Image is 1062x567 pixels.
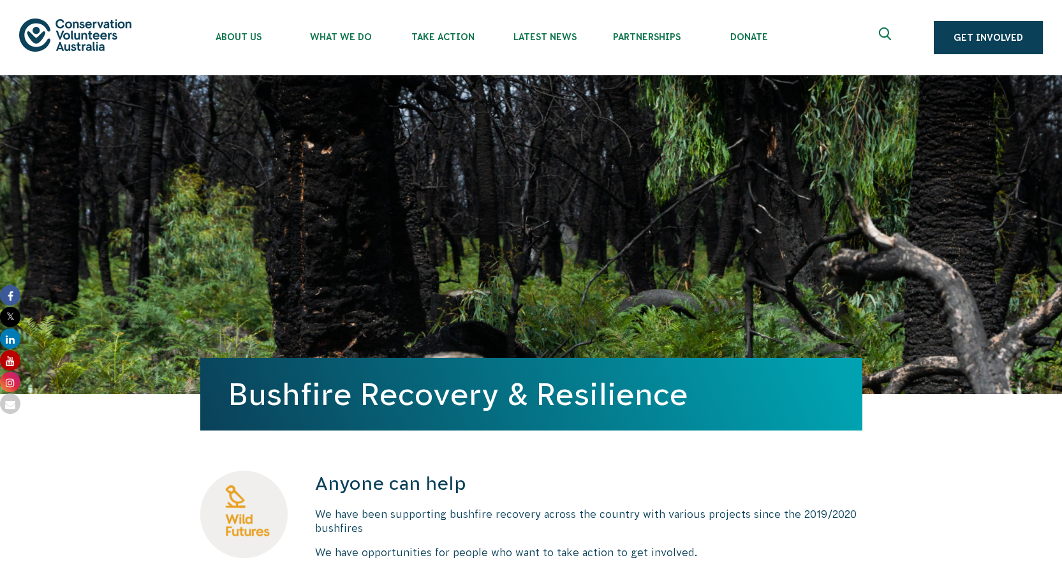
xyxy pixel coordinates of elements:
[200,471,288,558] img: Wild Futures
[315,508,857,534] span: We have been supporting bushfire recovery across the country with various projects since the 2019...
[315,547,697,558] span: We have opportunities for people who want to take action to get involved.
[698,32,800,42] span: Donate
[19,18,131,51] img: logo.svg
[315,471,862,497] h3: Anyone can help
[879,27,895,48] span: Expand search box
[494,32,596,42] span: Latest News
[188,32,290,42] span: About Us
[596,32,698,42] span: Partnerships
[290,32,392,42] span: What We Do
[871,22,902,53] button: Expand search box Close search box
[228,377,834,411] h1: Bushfire Recovery & Resilience
[934,21,1043,54] a: Get Involved
[392,32,494,42] span: Take Action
